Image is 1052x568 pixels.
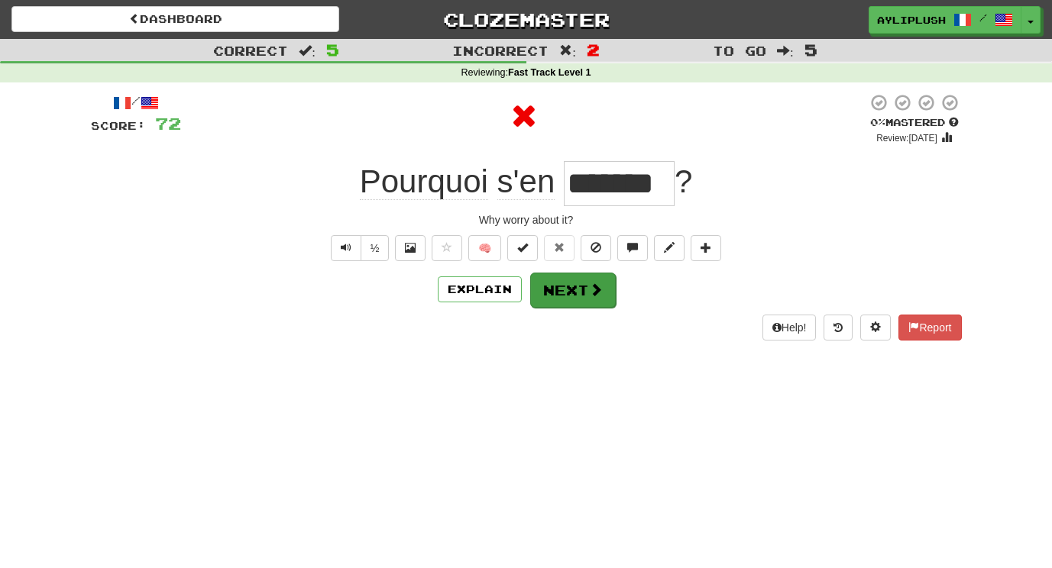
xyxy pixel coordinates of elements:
[508,67,591,78] strong: Fast Track Level 1
[544,235,575,261] button: Reset to 0% Mastered (alt+r)
[362,6,690,33] a: Clozemaster
[468,235,501,261] button: 🧠
[870,116,885,128] span: 0 %
[654,235,685,261] button: Edit sentence (alt+d)
[91,119,146,132] span: Score:
[11,6,339,32] a: Dashboard
[432,235,462,261] button: Favorite sentence (alt+f)
[691,235,721,261] button: Add to collection (alt+a)
[328,235,390,261] div: Text-to-speech controls
[155,114,181,133] span: 72
[213,43,288,58] span: Correct
[876,133,937,144] small: Review: [DATE]
[530,273,616,308] button: Next
[361,235,390,261] button: ½
[581,235,611,261] button: Ignore sentence (alt+i)
[331,235,361,261] button: Play sentence audio (ctl+space)
[360,163,488,200] span: Pourquoi
[91,212,962,228] div: Why worry about it?
[507,235,538,261] button: Set this sentence to 100% Mastered (alt+m)
[559,44,576,57] span: :
[824,315,853,340] button: Round history (alt+y)
[326,40,339,59] span: 5
[587,40,600,59] span: 2
[762,315,817,340] button: Help!
[497,163,555,200] span: s'en
[713,43,766,58] span: To go
[675,163,692,199] span: ?
[979,12,987,23] span: /
[438,276,522,302] button: Explain
[452,43,549,58] span: Incorrect
[777,44,794,57] span: :
[869,6,1021,34] a: ayliplush /
[617,235,648,261] button: Discuss sentence (alt+u)
[877,13,946,27] span: ayliplush
[867,116,962,130] div: Mastered
[395,235,426,261] button: Show image (alt+x)
[804,40,817,59] span: 5
[91,93,181,112] div: /
[299,44,316,57] span: :
[898,315,961,340] button: Report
